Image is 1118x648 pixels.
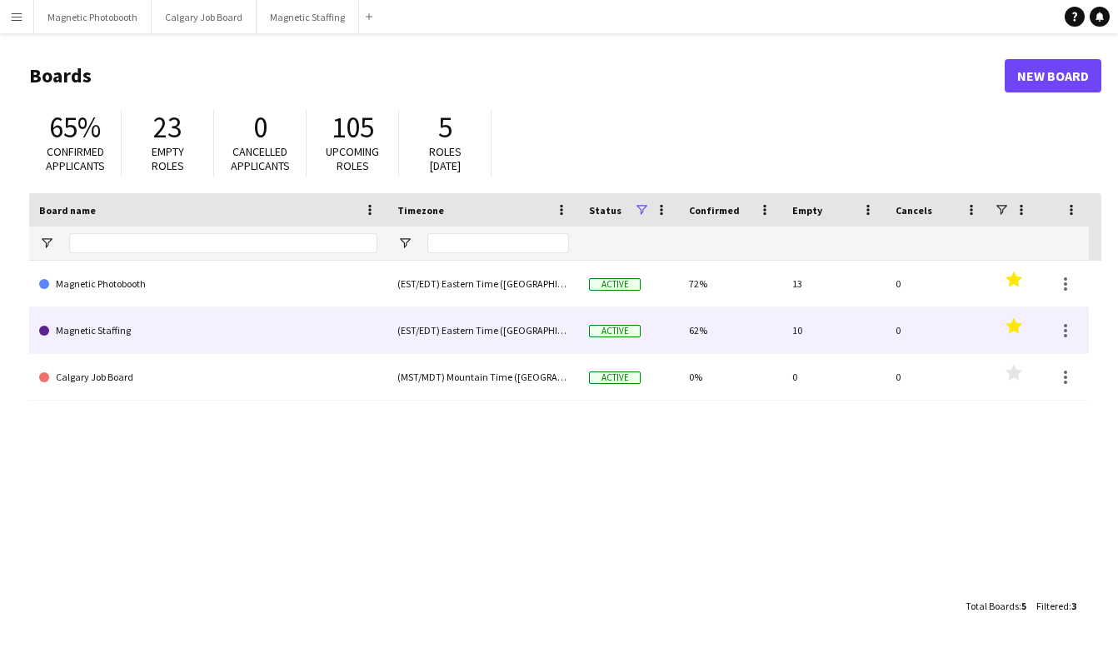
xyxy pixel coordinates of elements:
a: Magnetic Staffing [39,307,377,354]
span: Confirmed applicants [46,144,105,173]
span: 5 [438,109,452,146]
input: Timezone Filter Input [427,233,569,253]
div: : [966,590,1026,622]
a: New Board [1005,59,1101,92]
span: Status [589,204,621,217]
span: Cancelled applicants [231,144,290,173]
div: (EST/EDT) Eastern Time ([GEOGRAPHIC_DATA] & [GEOGRAPHIC_DATA]) [387,307,579,353]
span: Empty [792,204,822,217]
div: 72% [679,261,782,307]
span: 105 [332,109,374,146]
a: Magnetic Photobooth [39,261,377,307]
div: 0 [782,354,886,400]
button: Magnetic Staffing [257,1,359,33]
span: Empty roles [152,144,184,173]
span: 3 [1071,600,1076,612]
span: Filtered [1036,600,1069,612]
div: (EST/EDT) Eastern Time ([GEOGRAPHIC_DATA] & [GEOGRAPHIC_DATA]) [387,261,579,307]
span: 5 [1021,600,1026,612]
span: 0 [253,109,267,146]
button: Magnetic Photobooth [34,1,152,33]
span: Upcoming roles [326,144,379,173]
span: 65% [49,109,101,146]
span: Board name [39,204,96,217]
span: Cancels [896,204,932,217]
h1: Boards [29,63,1005,88]
span: Confirmed [689,204,740,217]
input: Board name Filter Input [69,233,377,253]
div: : [1036,590,1076,622]
span: 23 [153,109,182,146]
span: Total Boards [966,600,1019,612]
div: 0% [679,354,782,400]
div: 0 [886,261,989,307]
span: Active [589,325,641,337]
a: Calgary Job Board [39,354,377,401]
button: Open Filter Menu [397,236,412,251]
div: 0 [886,307,989,353]
div: 0 [886,354,989,400]
div: (MST/MDT) Mountain Time ([GEOGRAPHIC_DATA] & [GEOGRAPHIC_DATA]) [387,354,579,400]
div: 62% [679,307,782,353]
button: Open Filter Menu [39,236,54,251]
button: Calgary Job Board [152,1,257,33]
div: 10 [782,307,886,353]
div: 13 [782,261,886,307]
span: Roles [DATE] [429,144,462,173]
span: Active [589,371,641,384]
span: Timezone [397,204,444,217]
span: Active [589,278,641,291]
